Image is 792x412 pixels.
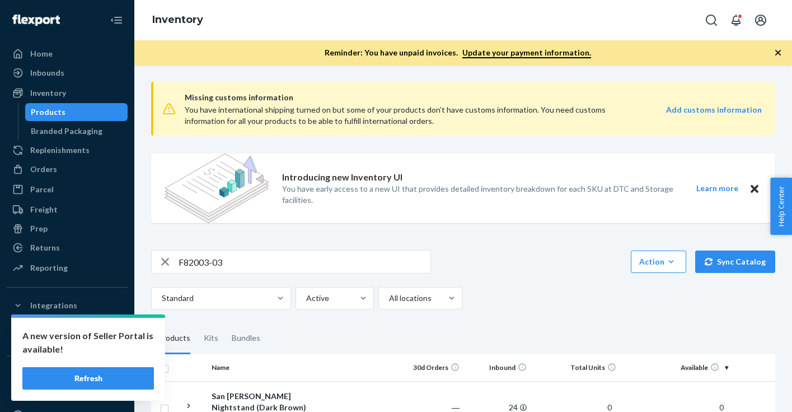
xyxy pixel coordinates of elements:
[30,184,54,195] div: Parcel
[282,171,402,184] p: Introducing new Inventory UI
[695,251,775,273] button: Sync Catalog
[639,256,678,267] div: Action
[325,47,591,58] p: Reminder: You have unpaid invoices.
[7,180,128,198] a: Parcel
[770,178,792,235] button: Help Center
[105,9,128,31] button: Close Navigation
[603,402,616,412] span: 0
[7,239,128,257] a: Returns
[747,182,762,196] button: Close
[388,293,389,304] input: All locations
[749,9,772,31] button: Open account menu
[152,13,203,26] a: Inventory
[30,48,53,59] div: Home
[7,201,128,219] a: Freight
[7,365,128,383] button: Fast Tags
[30,300,77,311] div: Integrations
[7,316,128,334] a: Shopify
[7,141,128,159] a: Replenishments
[719,378,781,406] iframe: Opens a widget where you can chat to one of our agents
[30,145,90,156] div: Replenishments
[464,354,531,381] th: Inbound
[143,4,212,36] ol: breadcrumbs
[7,220,128,238] a: Prep
[7,84,128,102] a: Inventory
[689,182,745,196] button: Learn more
[165,154,269,223] img: new-reports-banner-icon.82668bd98b6a51aee86340f2a7b77ae3.png
[725,9,747,31] button: Open notifications
[7,64,128,82] a: Inbounds
[204,323,218,354] div: Kits
[232,323,260,354] div: Bundles
[30,67,64,78] div: Inbounds
[30,204,58,215] div: Freight
[621,354,733,381] th: Available
[25,103,128,121] a: Products
[282,183,676,206] p: You have early access to a new UI that provides detailed inventory breakdown for each SKU at DTC ...
[7,388,128,401] a: Add Fast Tag
[22,367,154,390] button: Refresh
[22,329,154,356] p: A new version of Seller Portal is available!
[25,122,128,140] a: Branded Packaging
[715,402,728,412] span: 0
[31,107,65,118] div: Products
[30,223,48,234] div: Prep
[305,293,306,304] input: Active
[462,48,591,58] a: Update your payment information.
[531,354,621,381] th: Total Units
[7,160,128,178] a: Orders
[666,104,762,127] a: Add customs information
[631,251,686,273] button: Action
[30,262,68,274] div: Reporting
[185,91,762,104] span: Missing customs information
[31,126,102,137] div: Branded Packaging
[207,354,333,381] th: Name
[12,15,60,26] img: Flexport logo
[666,105,762,114] strong: Add customs information
[7,338,128,351] a: Add Integration
[7,45,128,63] a: Home
[30,164,57,175] div: Orders
[161,293,162,304] input: Standard
[700,9,723,31] button: Open Search Box
[7,297,128,314] button: Integrations
[397,354,464,381] th: 30d Orders
[7,259,128,277] a: Reporting
[185,104,646,127] div: You have international shipping turned on but some of your products don’t have customs informatio...
[179,251,430,273] input: Search inventory by name or sku
[158,323,190,354] div: Products
[30,242,60,253] div: Returns
[30,87,66,99] div: Inventory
